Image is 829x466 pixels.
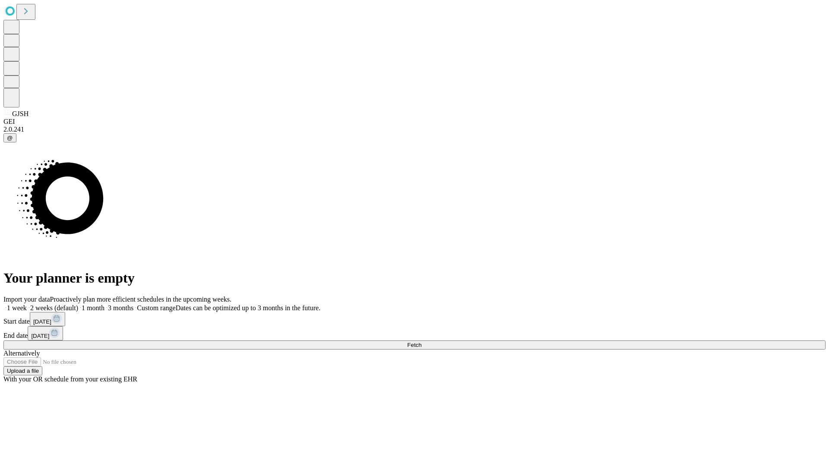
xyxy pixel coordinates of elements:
button: [DATE] [28,326,63,340]
span: Alternatively [3,349,40,357]
span: [DATE] [31,333,49,339]
span: 1 month [82,304,104,312]
span: With your OR schedule from your existing EHR [3,375,137,383]
button: Upload a file [3,366,42,375]
span: Dates can be optimized up to 3 months in the future. [176,304,320,312]
span: 1 week [7,304,27,312]
button: @ [3,133,16,142]
div: 2.0.241 [3,126,826,133]
button: [DATE] [30,312,65,326]
span: [DATE] [33,318,51,325]
span: 2 weeks (default) [30,304,78,312]
span: Fetch [407,342,421,348]
button: Fetch [3,340,826,349]
span: Custom range [137,304,175,312]
div: Start date [3,312,826,326]
div: End date [3,326,826,340]
span: @ [7,135,13,141]
div: GEI [3,118,826,126]
h1: Your planner is empty [3,270,826,286]
span: Proactively plan more efficient schedules in the upcoming weeks. [50,296,231,303]
span: Import your data [3,296,50,303]
span: GJSH [12,110,28,117]
span: 3 months [108,304,133,312]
